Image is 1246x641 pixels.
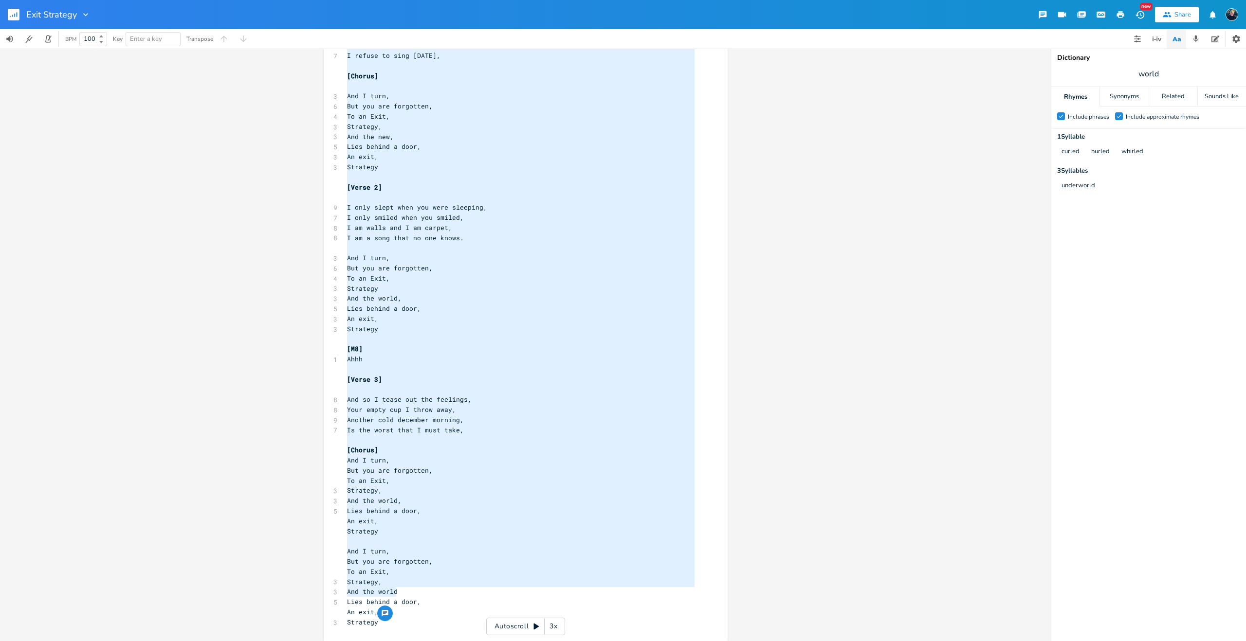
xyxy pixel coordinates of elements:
span: And the world [347,587,398,596]
div: New [1140,3,1153,10]
span: [M8] [347,344,363,353]
div: 3x [545,618,562,635]
span: world [1138,69,1159,80]
span: And so I tease out the feelings, [347,395,472,404]
button: curled [1062,148,1080,156]
span: And I turn, [347,547,390,555]
span: But you are forgotten, [347,466,433,475]
button: Share [1155,7,1199,22]
span: [Chorus] [347,445,378,454]
div: Related [1149,87,1197,107]
div: 1 Syllable [1057,134,1240,140]
span: Lies behind a door, [347,304,421,313]
span: An exit, [347,314,378,323]
span: Strategy [347,324,378,333]
div: Dictionary [1057,54,1240,61]
button: New [1130,6,1150,23]
div: Synonyms [1100,87,1148,107]
span: Is the worst that I must take, [347,426,464,434]
span: An exit, [347,152,378,161]
span: [Verse 3] [347,375,382,384]
div: BPM [65,36,76,42]
span: Strategy [347,162,378,171]
div: Share [1174,10,1191,19]
div: Include phrases [1068,114,1109,120]
span: Strategy, [347,486,382,495]
span: To an Exit, [347,567,390,576]
span: Strategy [347,527,378,535]
span: I refuse to sing [DATE], [347,51,440,60]
div: Key [113,36,123,42]
span: [Chorus] [347,71,378,80]
div: Include approximate rhymes [1126,114,1199,120]
span: And the world, [347,294,402,303]
span: And the world, [347,496,402,505]
div: 3 Syllable s [1057,168,1240,174]
span: An exit, [347,607,378,616]
span: And I turn, [347,91,390,100]
span: Lies behind a door, [347,597,421,606]
button: underworld [1062,182,1095,190]
span: And the new, [347,132,394,141]
span: I only smiled when you smiled, [347,213,464,222]
span: I am a song that no one knows. [347,233,464,242]
span: Another cold december morning, [347,415,464,424]
span: But you are forgotten, [347,557,433,566]
div: Autoscroll [486,618,565,635]
span: And I turn, [347,253,390,262]
span: Strategy, [347,122,382,131]
span: Strategy [347,284,378,293]
span: Ahhh [347,355,363,363]
span: Exit Strategy [26,10,77,19]
span: [Verse 2] [347,183,382,192]
span: Strategy [347,618,378,626]
span: To an Exit, [347,112,390,121]
span: Lies behind a door, [347,506,421,515]
span: But you are forgotten, [347,102,433,110]
span: I only slept when you were sleeping, [347,203,487,212]
span: I am walls and I am carpet, [347,223,452,232]
span: To an Exit, [347,476,390,485]
span: To an Exit, [347,274,390,283]
span: And I turn, [347,456,390,464]
span: Lies behind a door, [347,142,421,151]
span: An exit, [347,516,378,525]
span: Strategy, [347,577,382,586]
button: whirled [1121,148,1143,156]
div: Sounds Like [1198,87,1246,107]
span: But you are forgotten, [347,264,433,272]
img: Stew Dean [1226,8,1238,21]
button: hurled [1091,148,1110,156]
span: Enter a key [130,35,162,43]
span: Your empty cup I throw away, [347,405,456,414]
div: Transpose [186,36,213,42]
div: Rhymes [1051,87,1099,107]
